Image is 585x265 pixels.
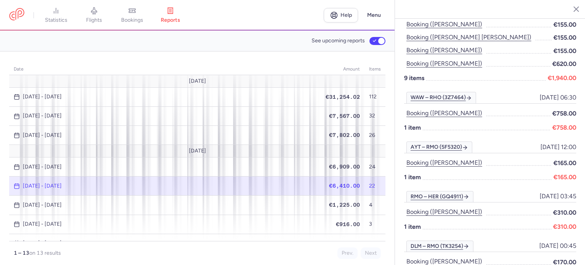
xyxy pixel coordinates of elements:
[23,94,62,100] time: [DATE] - [DATE]
[404,172,576,182] p: 1 item
[23,221,62,227] time: [DATE] - [DATE]
[406,191,473,202] a: RMO – HER (GQ4911)
[404,45,484,55] button: Booking ([PERSON_NAME])
[404,59,484,69] button: Booking ([PERSON_NAME])
[364,126,385,145] td: 26
[23,164,62,170] time: [DATE] - [DATE]
[329,164,360,170] span: €6,909.00
[406,241,473,252] a: DLM – RMO (TK3254)
[363,8,385,22] button: Menu
[75,7,113,24] a: flights
[539,243,576,249] span: [DATE] 00:45
[540,193,576,200] span: [DATE] 03:45
[189,148,206,154] span: [DATE]
[329,132,360,138] span: €7,802.00
[29,250,61,256] span: on 13 results
[406,141,472,153] a: AYT – RMO (5F5320)
[121,17,143,24] span: bookings
[404,108,484,118] button: Booking ([PERSON_NAME])
[336,221,360,227] span: €916.00
[23,240,62,246] time: [DATE] - [DATE]
[364,234,385,253] td: 1
[337,247,358,259] button: Prev.
[364,64,385,75] th: items
[361,247,381,259] button: Next
[329,183,360,189] span: €6,410.00
[364,106,385,125] td: 32
[45,17,67,24] span: statistics
[553,46,576,56] span: €155.00
[364,177,385,196] td: 22
[23,183,62,189] time: [DATE] - [DATE]
[552,59,576,69] span: €620.00
[404,19,484,29] button: Booking ([PERSON_NAME])
[161,17,180,24] span: reports
[364,157,385,177] td: 24
[329,113,360,119] span: €7,567.00
[553,158,576,168] span: €165.00
[552,123,576,132] span: €758.00
[324,8,358,22] a: Help
[553,172,576,182] span: €165.00
[9,64,321,75] th: date
[23,202,62,208] time: [DATE] - [DATE]
[406,92,476,103] a: WAW – RHO (3Z7464)
[364,196,385,215] td: 4
[321,64,364,75] th: amount
[540,94,576,101] span: [DATE] 06:30
[312,38,365,44] span: See upcoming reports
[364,87,385,106] td: 112
[326,94,360,100] span: €31,254.02
[14,250,29,256] strong: 1 – 13
[86,17,102,24] span: flights
[552,109,576,118] span: €758.00
[404,32,534,42] button: Booking ([PERSON_NAME] [PERSON_NAME])
[553,33,576,42] span: €155.00
[404,207,484,217] button: Booking ([PERSON_NAME])
[23,132,62,138] time: [DATE] - [DATE]
[329,202,360,208] span: €1,225.00
[404,222,576,231] p: 1 item
[553,222,576,231] span: €310.00
[404,123,576,132] p: 1 item
[404,73,576,83] p: 9 items
[548,73,576,83] span: €1,940.00
[189,78,206,84] span: [DATE]
[553,208,576,217] span: €310.00
[340,12,352,18] span: Help
[540,144,576,151] span: [DATE] 12:00
[23,113,62,119] time: [DATE] - [DATE]
[37,7,75,24] a: statistics
[336,240,360,246] span: €162.00
[404,158,484,168] button: Booking ([PERSON_NAME])
[364,215,385,234] td: 3
[151,7,189,24] a: reports
[9,8,24,22] a: CitizenPlane red outlined logo
[553,20,576,29] span: €155.00
[113,7,151,24] a: bookings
